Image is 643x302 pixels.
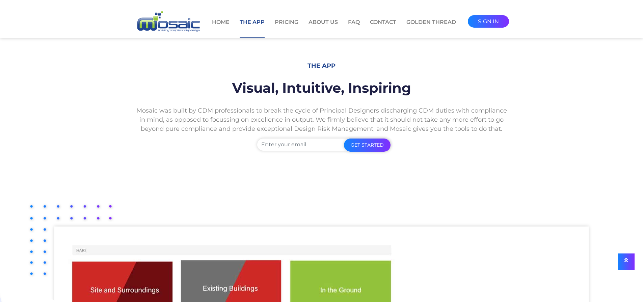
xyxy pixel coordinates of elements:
iframe: reCAPTCHA [273,154,375,180]
a: The App [240,18,265,38]
p: Mosaic was built by CDM professionals to break the cycle of Principal Designers discharging CDM d... [134,101,509,139]
a: About Us [309,18,338,37]
input: Enter your email [257,139,391,151]
img: logo [134,10,202,33]
a: FAQ [348,18,360,37]
input: get started [344,139,391,152]
a: Golden Thread [406,18,456,37]
h2: Visual, Intuitive, Inspiring [134,75,509,101]
a: sign in [468,15,509,28]
a: Contact [370,18,396,37]
h6: The App [134,57,509,75]
a: Home [212,18,230,37]
a: Pricing [275,18,298,37]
